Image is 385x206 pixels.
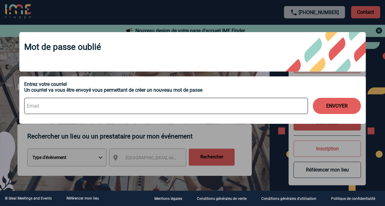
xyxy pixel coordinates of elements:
[19,32,366,72] div: Mot de passe oublié
[24,81,361,93] div: Entrez votre courriel Un courriel va vous être envoyé vous permettant de créer un nouveau mot de ...
[154,197,182,201] p: Mentions légales
[192,196,256,201] a: Conditions générales de vente
[24,98,308,114] input: Email
[256,196,326,201] a: Conditions générales d'utilisation
[197,197,247,201] p: Conditions générales de vente
[149,196,192,201] a: Mentions légales
[326,196,385,201] a: Politique de confidentialité
[66,196,99,200] a: Référencer mon lieu
[313,98,361,114] button: ENVOYER
[5,196,52,200] div: © Ideal Meetings and Events
[331,197,375,201] p: Politique de confidentialité
[261,197,316,201] p: Conditions générales d'utilisation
